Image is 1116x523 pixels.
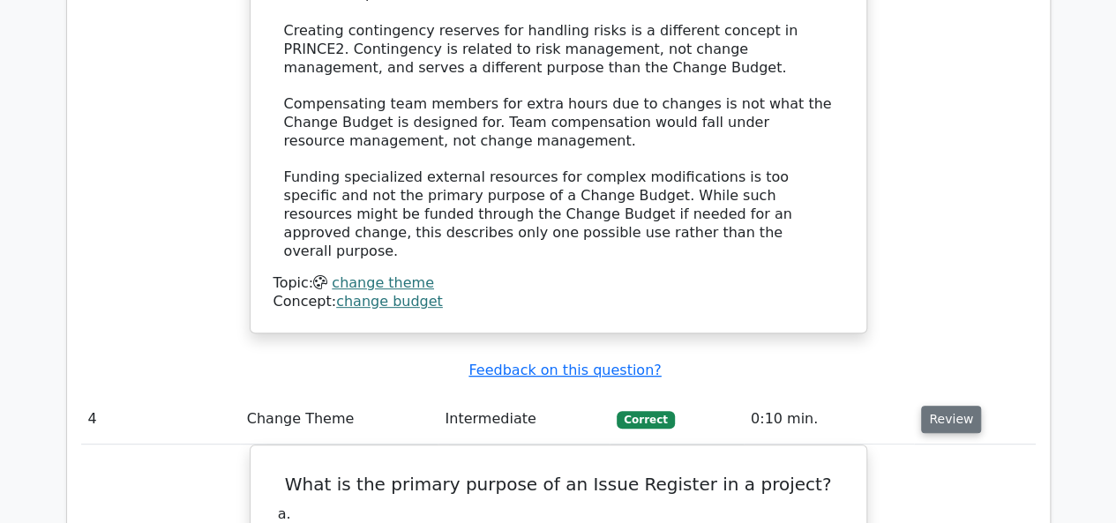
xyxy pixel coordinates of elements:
[332,274,434,291] a: change theme
[744,394,914,445] td: 0:10 min.
[438,394,610,445] td: Intermediate
[81,394,240,445] td: 4
[336,293,443,310] a: change budget
[273,274,843,293] div: Topic:
[272,474,845,495] h5: What is the primary purpose of an Issue Register in a project?
[240,394,438,445] td: Change Theme
[278,505,291,522] span: a.
[921,406,981,433] button: Review
[468,362,661,378] a: Feedback on this question?
[617,411,674,429] span: Correct
[273,293,843,311] div: Concept:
